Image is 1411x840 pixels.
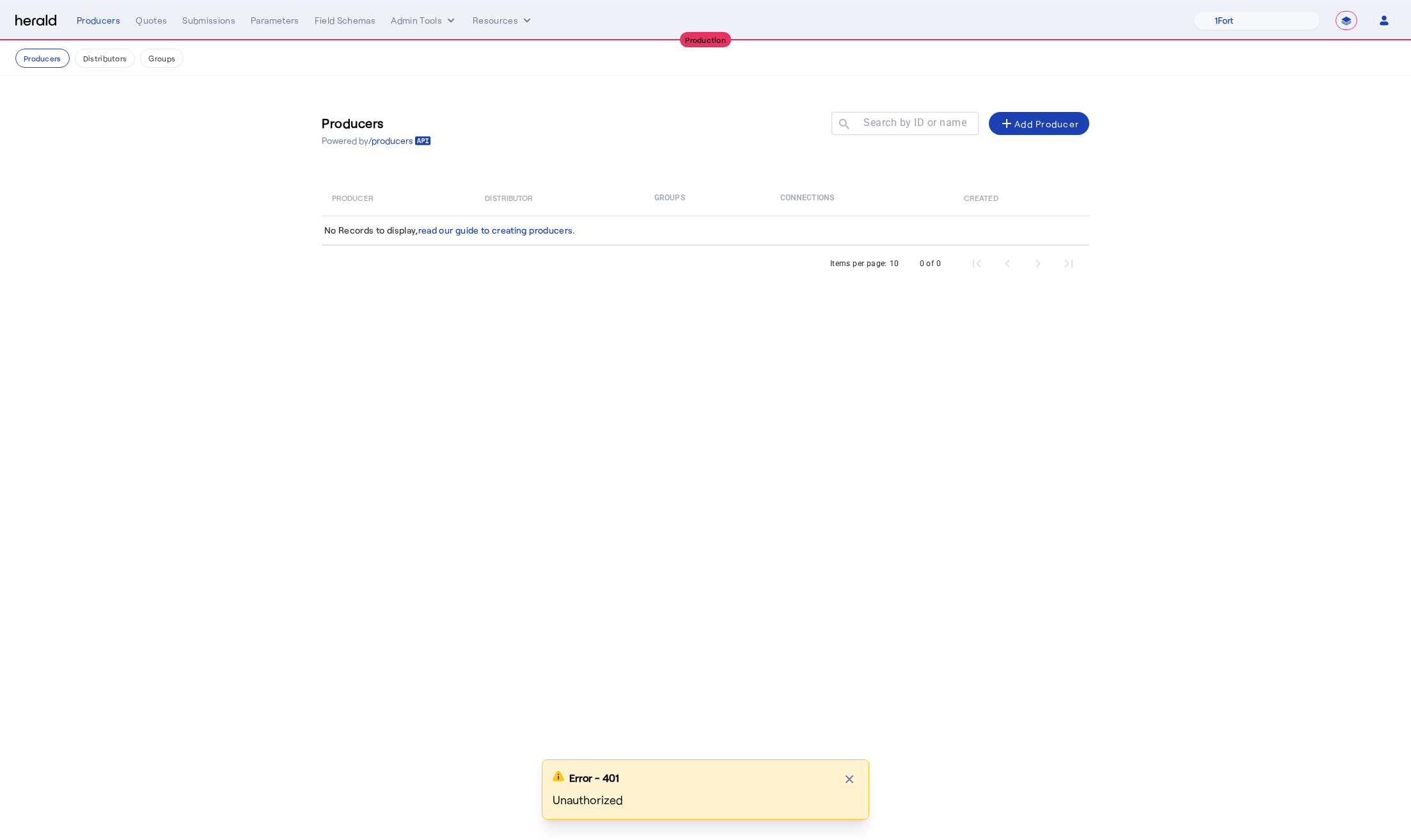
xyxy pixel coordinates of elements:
mat-icon: add [999,116,1014,131]
button: Groups [140,49,184,68]
div: Submissions [182,14,235,27]
th: Connections [770,180,954,216]
mat-icon: search [832,117,853,133]
th: Distributor [475,180,644,216]
p: Unauthorized [553,791,858,809]
div: Production [680,32,731,47]
div: Items per page: [830,257,887,270]
mat-label: Search by ID or name [863,116,966,129]
button: Resources dropdown menu [473,14,533,27]
button: Producers [15,49,70,68]
a: read our guide to creating producers. [418,225,576,235]
th: Groups [644,180,770,216]
button: Add Producer [989,112,1089,135]
div: Add Producer [999,116,1079,131]
button: internal dropdown menu [391,14,457,27]
td: No Records to display, [322,216,1089,245]
div: Parameters [251,14,299,27]
p: Error - 401 [569,770,619,786]
div: Quotes [136,14,167,27]
div: 0 of 0 [920,257,941,270]
th: Producer [322,180,475,216]
div: Producers [77,14,120,27]
img: Herald Logo [15,15,56,27]
p: Powered by [322,134,431,147]
a: /producers [368,134,431,147]
div: Field Schemas [315,14,376,27]
h3: Producers [322,114,431,132]
button: Distributors [75,49,136,68]
div: 10 [890,257,899,270]
th: Created [954,180,1089,216]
